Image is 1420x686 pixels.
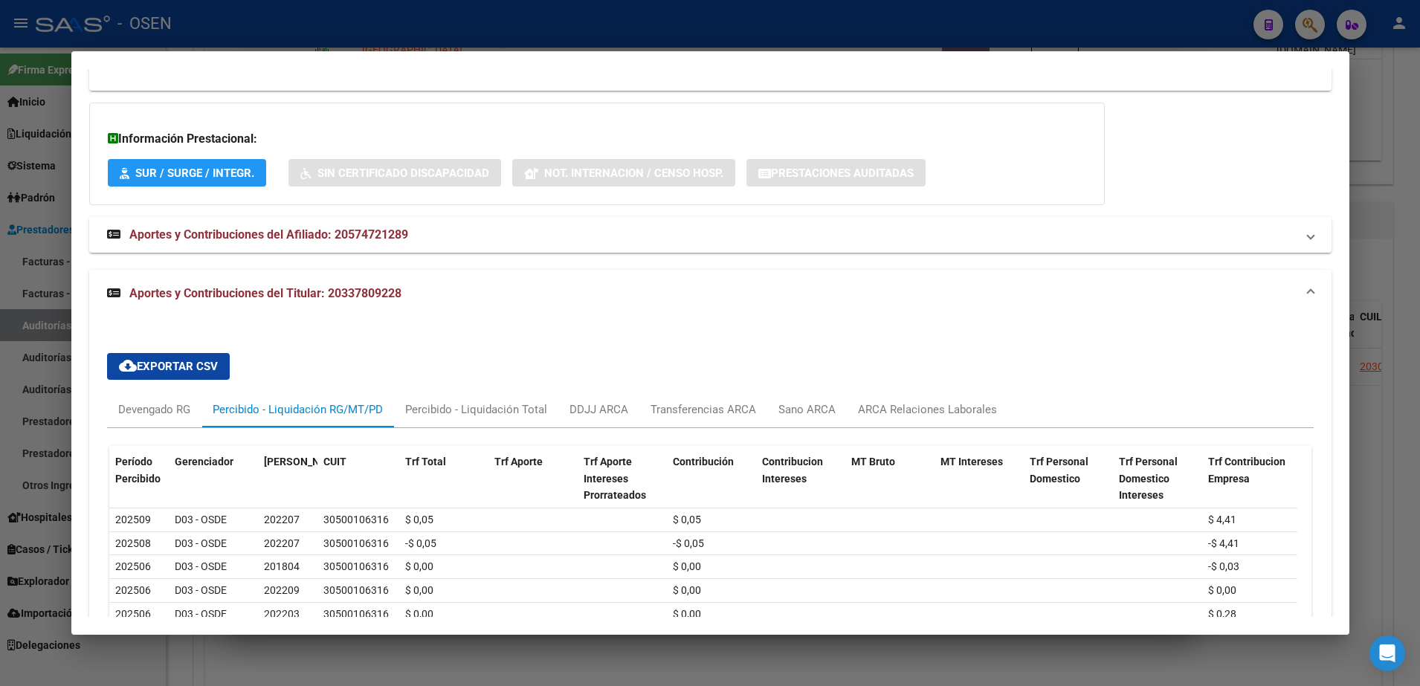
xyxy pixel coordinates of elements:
datatable-header-cell: Trf Total [399,446,488,511]
div: 30500106316 [323,606,389,623]
div: 30500106316 [323,582,389,599]
span: MT Bruto [851,456,895,467]
span: D03 - OSDE [175,584,227,596]
datatable-header-cell: Trf Aporte [488,446,578,511]
span: Trf Contribucion Empresa [1208,456,1285,485]
div: Percibido - Liquidación Total [405,401,547,418]
datatable-header-cell: MT Intereses [935,446,1024,511]
span: D03 - OSDE [175,537,227,549]
span: 202506 [115,560,151,572]
span: $ 0,05 [405,514,433,525]
span: Prestaciones Auditadas [771,166,914,180]
span: Trf Aporte Intereses Prorrateados [584,456,646,502]
span: 202207 [264,514,300,525]
span: Aportes y Contribuciones del Afiliado: 20574721289 [129,227,408,242]
mat-icon: cloud_download [119,357,137,375]
span: D03 - OSDE [175,514,227,525]
datatable-header-cell: Contribucion Intereses [756,446,845,511]
datatable-header-cell: Período Devengado [258,446,317,511]
span: $ 0,00 [673,560,701,572]
div: ARCA Relaciones Laborales [858,401,997,418]
span: $ 0,00 [1208,584,1236,596]
span: SUR / SURGE / INTEGR. [135,166,254,180]
span: Gerenciador [175,456,233,467]
span: D03 - OSDE [175,560,227,572]
span: Exportar CSV [119,360,218,373]
datatable-header-cell: MT Bruto [845,446,935,511]
datatable-header-cell: Contribución [667,446,756,511]
span: MT Intereses [940,456,1003,467]
datatable-header-cell: CUIT [317,446,399,511]
datatable-header-cell: Gerenciador [169,446,258,511]
span: 202207 [264,537,300,549]
span: $ 0,28 [1208,608,1236,620]
span: Trf Total [405,456,446,467]
span: -$ 0,03 [1208,560,1239,572]
datatable-header-cell: Trf Contribucion Intereses Empresa [1291,446,1381,511]
datatable-header-cell: Trf Contribucion Empresa [1202,446,1291,511]
mat-expansion-panel-header: Aportes y Contribuciones del Titular: 20337809228 [89,270,1332,317]
span: $ 0,00 [405,584,433,596]
button: Prestaciones Auditadas [746,159,926,187]
div: Transferencias ARCA [651,401,756,418]
div: Percibido - Liquidación RG/MT/PD [213,401,383,418]
span: Período Percibido [115,456,161,485]
div: 30500106316 [323,511,389,528]
span: CUIT [323,456,346,467]
span: 202508 [115,537,151,549]
span: -$ 4,41 [1208,537,1239,549]
mat-expansion-panel-header: Aportes y Contribuciones del Afiliado: 20574721289 [89,217,1332,253]
span: Not. Internacion / Censo Hosp. [544,166,723,180]
span: -$ 0,05 [673,537,704,549]
span: $ 0,00 [405,608,433,620]
span: 202506 [115,608,151,620]
span: Aportes y Contribuciones del Titular: 20337809228 [129,286,401,300]
span: $ 0,00 [405,560,433,572]
span: $ 0,00 [673,608,701,620]
span: D03 - OSDE [175,608,227,620]
span: 202509 [115,514,151,525]
span: Trf Aporte [494,456,543,467]
datatable-header-cell: Trf Personal Domestico [1024,446,1113,511]
span: Contribución [673,456,734,467]
button: SUR / SURGE / INTEGR. [108,159,266,187]
span: $ 0,05 [673,514,701,525]
div: Sano ARCA [778,401,836,418]
span: $ 0,00 [673,584,701,596]
span: -$ 0,05 [405,537,436,549]
span: 201804 [264,560,300,572]
datatable-header-cell: Trf Personal Domestico Intereses [1113,446,1202,511]
span: $ 4,41 [1208,514,1236,525]
button: Not. Internacion / Censo Hosp. [512,159,735,187]
span: Trf Personal Domestico [1030,456,1088,485]
span: [PERSON_NAME] [264,456,344,467]
button: Exportar CSV [107,353,230,380]
span: 202203 [264,608,300,620]
span: 202506 [115,584,151,596]
div: Open Intercom Messenger [1369,635,1405,671]
div: 30500106316 [323,558,389,575]
span: Sin Certificado Discapacidad [317,166,489,180]
button: Sin Certificado Discapacidad [288,159,501,187]
div: Devengado RG [118,401,190,418]
datatable-header-cell: Período Percibido [109,446,169,511]
h3: Información Prestacional: [108,130,1086,148]
div: 30500106316 [323,535,389,552]
span: Contribucion Intereses [762,456,823,485]
div: DDJJ ARCA [569,401,628,418]
span: 202209 [264,584,300,596]
span: Trf Personal Domestico Intereses [1119,456,1178,502]
datatable-header-cell: Trf Aporte Intereses Prorrateados [578,446,667,511]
